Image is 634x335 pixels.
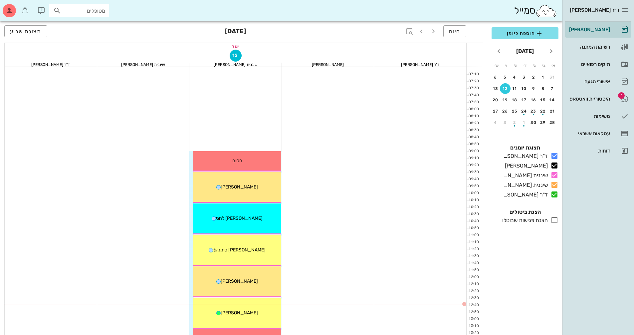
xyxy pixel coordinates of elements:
button: 28 [547,117,558,128]
div: 20 [490,98,501,102]
span: [PERSON_NAME] לחגי [216,215,263,221]
span: תג [618,92,625,99]
div: עסקאות אשראי [568,131,610,136]
button: 4 [509,72,520,83]
button: 2 [509,117,520,128]
img: SmileCloud logo [535,4,557,18]
div: אישורי הגעה [568,79,610,84]
div: 21 [547,109,558,114]
a: עסקאות אשראי [565,126,631,142]
div: 11:20 [467,246,480,252]
button: 10 [519,83,529,94]
button: 21 [547,106,558,117]
button: 4 [490,117,501,128]
button: 24 [519,106,529,117]
button: 20 [490,95,501,105]
th: א׳ [549,60,558,71]
div: 07:20 [467,79,480,84]
div: 22 [538,109,548,114]
div: 08:10 [467,114,480,119]
div: 10:40 [467,218,480,224]
h3: [DATE] [225,25,246,39]
button: 6 [490,72,501,83]
button: 27 [490,106,501,117]
div: 10:10 [467,197,480,203]
button: 9 [528,83,539,94]
button: 12 [230,50,242,62]
div: 12:20 [467,288,480,294]
div: 09:10 [467,156,480,161]
div: 5 [500,75,511,80]
div: 15 [538,98,548,102]
div: 10:50 [467,225,480,231]
button: 3 [500,117,511,128]
a: תיקים רפואיים [565,56,631,72]
div: 09:30 [467,169,480,175]
button: חודש שעבר [545,45,557,57]
div: 1 [519,120,529,125]
div: 13 [490,86,501,91]
div: 30 [528,120,539,125]
button: 25 [509,106,520,117]
button: 13 [490,83,501,94]
button: 12 [500,83,511,94]
div: 12:50 [467,309,480,315]
div: 3 [500,120,511,125]
div: סמייל [514,4,557,18]
div: 27 [490,109,501,114]
button: 3 [519,72,529,83]
div: [PERSON_NAME] [568,27,610,32]
div: היסטוריית וואטסאפ [568,96,610,102]
div: 08:20 [467,121,480,126]
div: שיננית [PERSON_NAME] [501,171,548,179]
div: 18 [509,98,520,102]
div: 23 [528,109,539,114]
button: 18 [509,95,520,105]
div: 12:40 [467,302,480,308]
span: הוספה ליומן [497,29,553,37]
span: חסום [232,158,242,164]
div: 31 [547,75,558,80]
span: היום [449,28,461,35]
button: 26 [500,106,511,117]
button: 17 [519,95,529,105]
div: 10 [519,86,529,91]
div: 08:50 [467,142,480,147]
div: משימות [568,114,610,119]
div: 08:30 [467,128,480,133]
div: [PERSON_NAME] [502,162,548,170]
button: [DATE] [514,45,536,58]
button: 1 [519,117,529,128]
div: 4 [490,120,501,125]
span: [PERSON_NAME] סימני [217,247,266,253]
div: 8 [538,86,548,91]
div: 13:00 [467,316,480,322]
div: 12:30 [467,295,480,301]
div: 16 [528,98,539,102]
div: 10:20 [467,204,480,210]
div: 1 [538,75,548,80]
div: 12 [500,86,511,91]
div: 11:30 [467,253,480,259]
div: 9 [528,86,539,91]
div: 14 [547,98,558,102]
th: ש׳ [492,60,501,71]
a: תגהיסטוריית וואטסאפ [565,91,631,107]
div: 11:50 [467,267,480,273]
div: 09:20 [467,163,480,168]
span: תצוגת שבוע [10,28,42,35]
button: 15 [538,95,548,105]
span: תג [20,5,24,9]
th: ב׳ [539,60,548,71]
button: 19 [500,95,511,105]
div: שיננית [PERSON_NAME] [501,181,548,189]
button: הוספה ליומן [492,27,558,39]
div: 2 [528,75,539,80]
div: 07:40 [467,93,480,98]
th: ו׳ [502,60,510,71]
button: 1 [538,72,548,83]
h4: תצוגת יומנים [492,144,558,152]
div: 7 [547,86,558,91]
div: 07:10 [467,72,480,77]
div: ד"ר [PERSON_NAME] [501,191,548,199]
